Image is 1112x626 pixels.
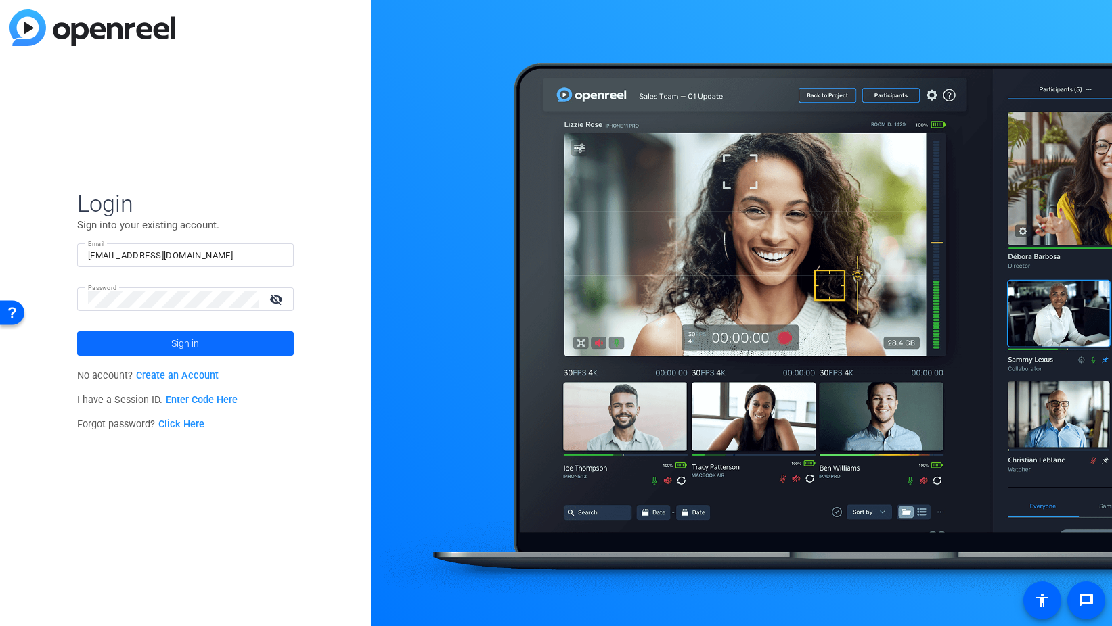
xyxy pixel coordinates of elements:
mat-icon: message [1078,592,1094,608]
p: Sign into your existing account. [77,218,294,233]
mat-icon: visibility_off [261,289,294,309]
span: Login [77,189,294,218]
a: Click Here [158,418,204,430]
input: Enter Email Address [88,247,283,264]
span: I have a Session ID. [77,394,238,406]
span: Forgot password? [77,418,204,430]
button: Sign in [77,331,294,356]
mat-icon: accessibility [1034,592,1050,608]
a: Enter Code Here [166,394,238,406]
mat-label: Password [88,284,117,291]
img: blue-gradient.svg [9,9,175,46]
mat-label: Email [88,240,105,247]
a: Create an Account [136,370,219,381]
span: No account? [77,370,219,381]
span: Sign in [171,327,199,360]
